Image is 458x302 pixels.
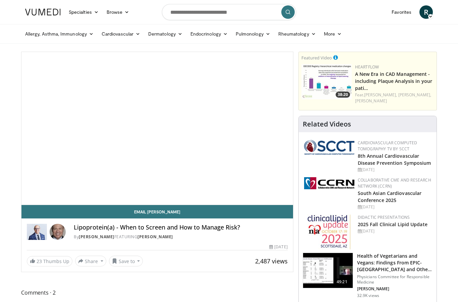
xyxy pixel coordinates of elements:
img: Avatar [50,224,66,240]
div: [DATE] [269,244,287,250]
a: Rheumatology [274,27,320,41]
img: VuMedi Logo [25,9,61,15]
div: [DATE] [358,204,431,210]
a: [PERSON_NAME], [398,92,431,98]
a: [PERSON_NAME] [355,98,387,104]
video-js: Video Player [21,52,293,205]
div: Feat. [355,92,434,104]
a: A New Era in CAD Management - including Plaque Analysis in your pati… [355,71,432,91]
div: Didactic Presentations [358,214,431,220]
span: 49:21 [334,279,350,285]
a: South Asian Cardiovascular Conference 2025 [358,190,422,203]
img: 738d0e2d-290f-4d89-8861-908fb8b721dc.150x105_q85_crop-smart_upscale.jpg [301,64,352,99]
div: [DATE] [358,228,431,234]
img: a04ee3ba-8487-4636-b0fb-5e8d268f3737.png.150x105_q85_autocrop_double_scale_upscale_version-0.2.png [304,177,354,189]
a: Specialties [65,5,103,19]
a: 49:21 Health of Vegetarians and Vegans: Findings From EPIC-[GEOGRAPHIC_DATA] and Othe… Physicians... [303,253,433,298]
a: Endocrinology [186,27,232,41]
small: Featured Video [301,55,332,61]
h4: Lipoprotein(a) - When to Screen and How to Manage Risk? [74,224,288,231]
img: 606f2b51-b844-428b-aa21-8c0c72d5a896.150x105_q85_crop-smart_upscale.jpg [303,253,353,288]
a: Cardiovascular Computed Tomography TV by SCCT [358,140,417,152]
a: Collaborative CME and Research Network (CCRN) [358,177,431,189]
a: Dermatology [144,27,186,41]
img: d65bce67-f81a-47c5-b47d-7b8806b59ca8.jpg.150x105_q85_autocrop_double_scale_upscale_version-0.2.jpg [307,214,351,250]
p: 32.9K views [357,293,379,298]
h4: Related Videos [303,120,351,128]
a: 38:20 [301,64,352,99]
a: 2025 Fall Clinical Lipid Update [358,221,427,228]
a: Pulmonology [232,27,274,41]
span: Comments 2 [21,288,293,297]
a: Allergy, Asthma, Immunology [21,27,98,41]
a: [PERSON_NAME] [79,234,114,240]
a: [PERSON_NAME], [364,92,397,98]
span: 38:20 [336,92,350,98]
a: 23 Thumbs Up [27,256,72,266]
a: Cardiovascular [98,27,144,41]
a: Email [PERSON_NAME] [21,205,293,218]
a: [PERSON_NAME] [137,234,173,240]
h3: Health of Vegetarians and Vegans: Findings From EPIC-[GEOGRAPHIC_DATA] and Othe… [357,253,433,273]
p: [PERSON_NAME] [357,286,433,292]
a: R [419,5,433,19]
span: 23 [37,258,42,264]
input: Search topics, interventions [162,4,296,20]
a: More [320,27,346,41]
span: 2,487 views [255,257,288,265]
button: Save to [109,256,143,266]
a: Favorites [388,5,415,19]
div: [DATE] [358,167,431,173]
p: Physicians Committee for Responsible Medicine [357,274,433,285]
div: By FEATURING [74,234,288,240]
a: Heartflow [355,64,379,70]
img: Dr. Robert S. Rosenson [27,224,47,240]
a: 8th Annual Cardiovascular Disease Prevention Symposium [358,153,431,166]
img: 51a70120-4f25-49cc-93a4-67582377e75f.png.150x105_q85_autocrop_double_scale_upscale_version-0.2.png [304,140,354,155]
button: Share [75,256,106,266]
a: Browse [103,5,133,19]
